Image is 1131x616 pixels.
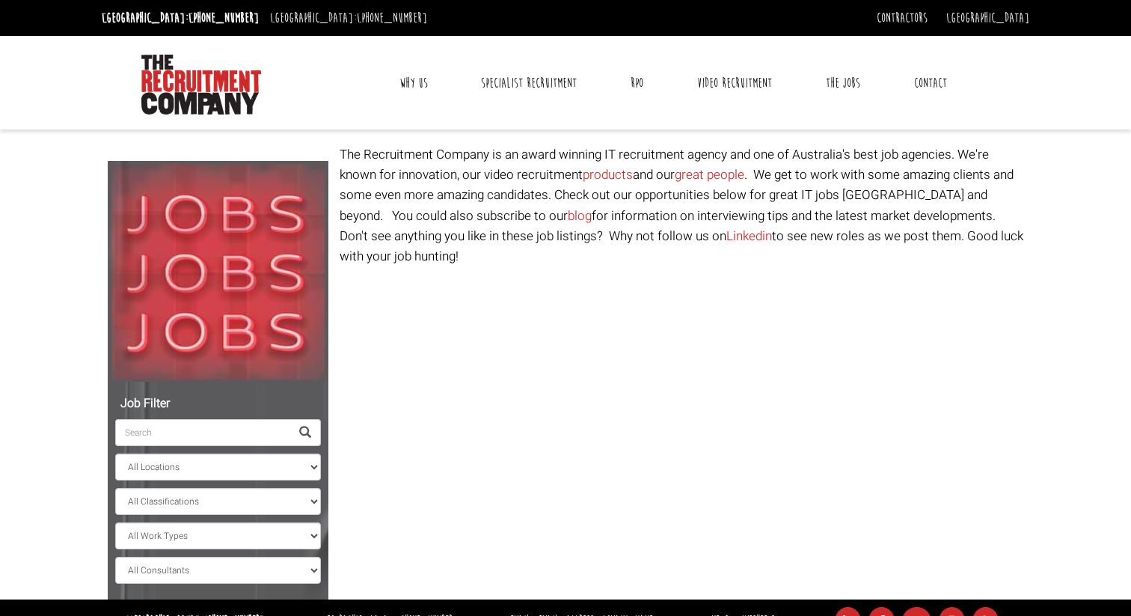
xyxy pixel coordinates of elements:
[946,10,1029,26] a: [GEOGRAPHIC_DATA]
[98,6,263,30] li: [GEOGRAPHIC_DATA]:
[115,397,321,411] h5: Job Filter
[815,64,871,102] a: The Jobs
[388,64,439,102] a: Why Us
[583,165,633,184] a: products
[108,161,328,382] img: Jobs, Jobs, Jobs
[686,64,783,102] a: Video Recruitment
[568,207,592,225] a: blog
[877,10,928,26] a: Contractors
[188,10,259,26] a: [PHONE_NUMBER]
[340,144,1024,266] p: The Recruitment Company is an award winning IT recruitment agency and one of Australia's best job...
[357,10,427,26] a: [PHONE_NUMBER]
[141,55,261,115] img: The Recruitment Company
[903,64,958,102] a: Contact
[266,6,431,30] li: [GEOGRAPHIC_DATA]:
[675,165,744,184] a: great people
[619,64,655,102] a: RPO
[470,64,588,102] a: Specialist Recruitment
[115,419,290,446] input: Search
[726,227,772,246] a: Linkedin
